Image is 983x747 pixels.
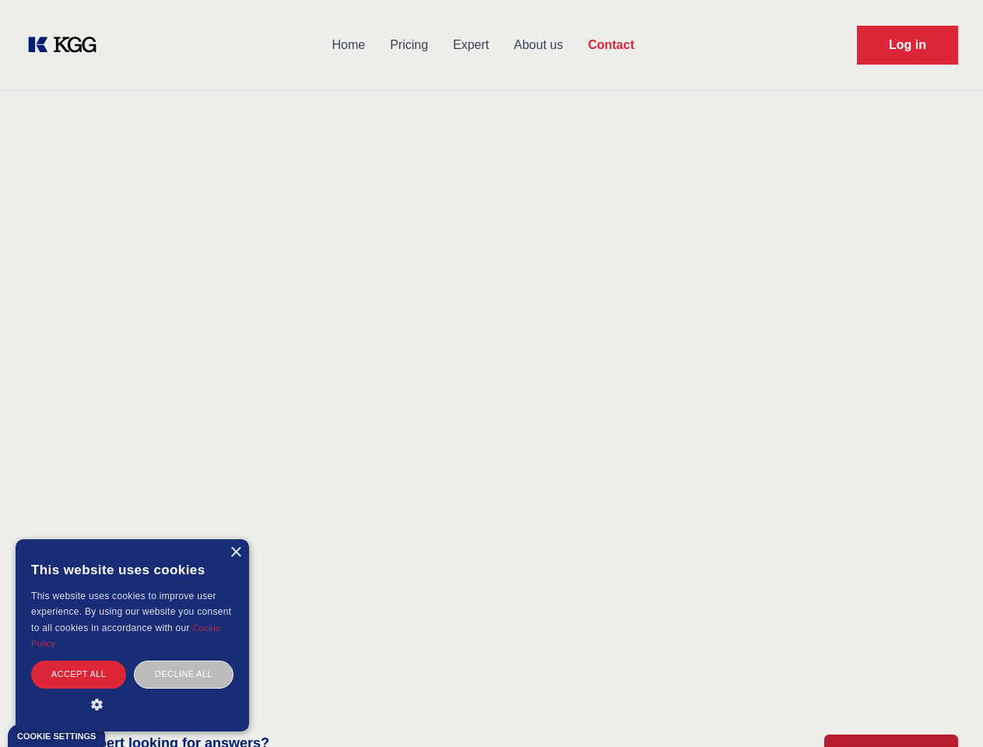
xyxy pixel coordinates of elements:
[134,661,233,688] div: Decline all
[17,732,96,741] div: Cookie settings
[575,25,647,65] a: Contact
[31,551,233,588] div: This website uses cookies
[377,25,441,65] a: Pricing
[31,623,221,648] a: Cookie Policy
[441,25,501,65] a: Expert
[230,547,241,559] div: Close
[31,661,126,688] div: Accept all
[25,33,109,58] a: KOL Knowledge Platform: Talk to Key External Experts (KEE)
[319,25,377,65] a: Home
[905,672,983,747] iframe: Chat Widget
[31,591,231,633] span: This website uses cookies to improve user experience. By using our website you consent to all coo...
[857,26,958,65] a: Request Demo
[501,25,575,65] a: About us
